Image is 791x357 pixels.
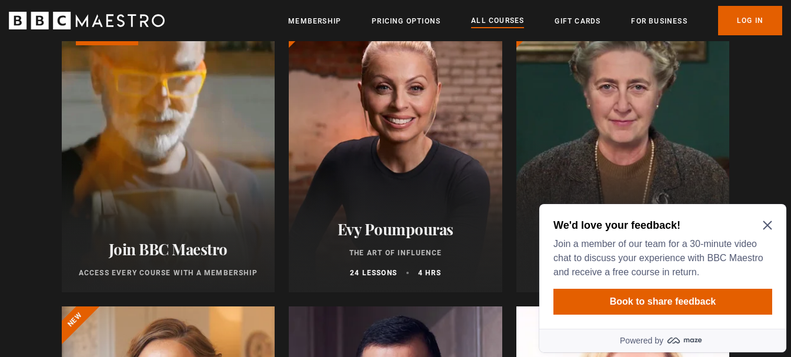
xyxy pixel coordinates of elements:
a: [PERSON_NAME] Writing 11 lessons 2.5 hrs New [516,10,730,292]
h2: We'd love your feedback! [19,19,233,33]
h2: Evy Poumpouras [303,220,488,238]
p: 24 lessons [350,268,397,278]
a: Powered by maze [5,129,252,153]
a: Membership [288,15,341,27]
p: The Art of Influence [303,248,488,258]
button: Book to share feedback [19,89,238,115]
p: 4 hrs [418,268,441,278]
nav: Primary [288,6,782,35]
div: Optional study invitation [5,5,252,153]
p: Writing [530,248,716,258]
p: Join a member of our team for a 30-minute video chat to discuss your experience with BBC Maestro ... [19,38,233,80]
a: Evy Poumpouras The Art of Influence 24 lessons 4 hrs New [289,10,502,292]
a: All Courses [471,15,524,28]
a: For business [631,15,687,27]
a: Pricing Options [372,15,440,27]
a: Gift Cards [555,15,600,27]
button: Close Maze Prompt [228,21,238,31]
a: Log In [718,6,782,35]
svg: BBC Maestro [9,12,165,29]
h2: [PERSON_NAME] [530,220,716,238]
